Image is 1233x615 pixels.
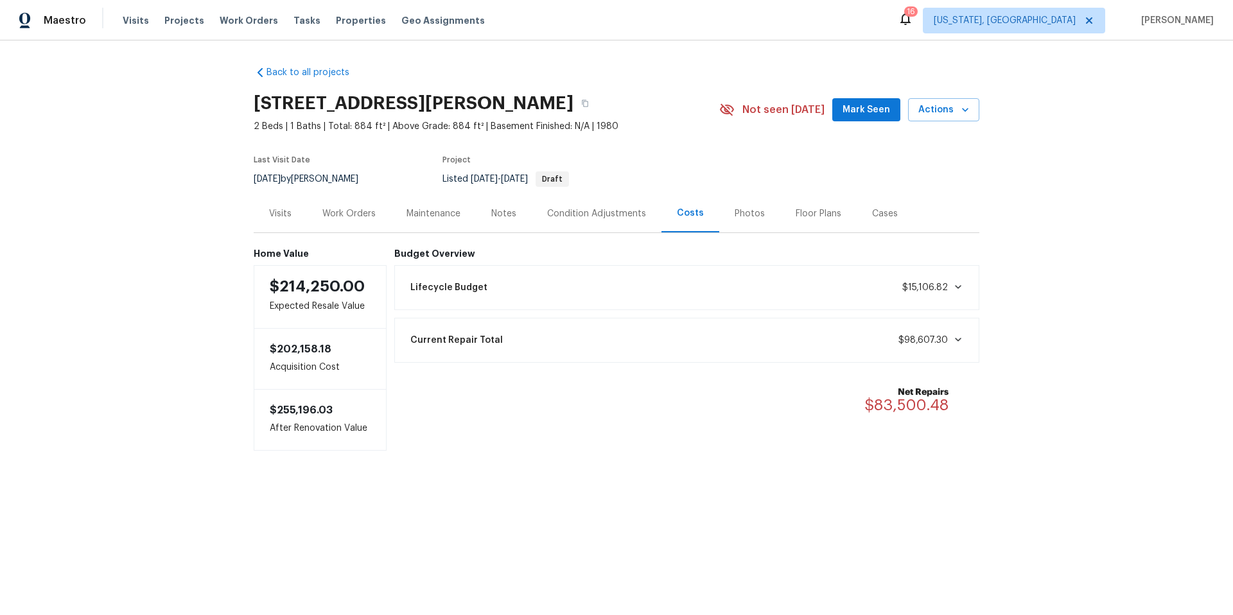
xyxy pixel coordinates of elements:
a: Back to all projects [254,66,377,79]
h6: Budget Overview [394,248,980,259]
span: Geo Assignments [401,14,485,27]
div: by [PERSON_NAME] [254,171,374,187]
span: $15,106.82 [902,283,948,292]
span: [PERSON_NAME] [1136,14,1214,27]
div: After Renovation Value [254,389,387,451]
span: Actions [918,102,969,118]
span: Work Orders [220,14,278,27]
span: Current Repair Total [410,334,503,347]
span: Maestro [44,14,86,27]
span: Last Visit Date [254,156,310,164]
button: Actions [908,98,979,122]
span: $83,500.48 [864,397,949,413]
span: - [471,175,528,184]
span: Properties [336,14,386,27]
span: Draft [537,175,568,183]
div: Condition Adjustments [547,207,646,220]
span: $214,250.00 [270,279,365,294]
div: Cases [872,207,898,220]
span: [DATE] [501,175,528,184]
span: $202,158.18 [270,344,331,354]
button: Copy Address [573,92,597,115]
span: Not seen [DATE] [742,103,825,116]
span: 2 Beds | 1 Baths | Total: 884 ft² | Above Grade: 884 ft² | Basement Finished: N/A | 1980 [254,120,719,133]
div: Visits [269,207,292,220]
h6: Home Value [254,248,387,259]
span: Project [442,156,471,164]
span: Mark Seen [843,102,890,118]
span: $98,607.30 [898,336,948,345]
span: [US_STATE], [GEOGRAPHIC_DATA] [934,14,1076,27]
div: Photos [735,207,765,220]
span: Listed [442,175,569,184]
div: Notes [491,207,516,220]
span: Tasks [293,16,320,25]
span: Projects [164,14,204,27]
span: $255,196.03 [270,405,333,415]
span: Lifecycle Budget [410,281,487,294]
span: [DATE] [471,175,498,184]
div: Expected Resale Value [254,265,387,329]
div: Work Orders [322,207,376,220]
span: [DATE] [254,175,281,184]
button: Mark Seen [832,98,900,122]
div: Costs [677,207,704,220]
b: Net Repairs [864,386,949,399]
div: 16 [907,5,915,18]
div: Acquisition Cost [254,329,387,389]
div: Floor Plans [796,207,841,220]
div: Maintenance [407,207,460,220]
span: Visits [123,14,149,27]
h2: [STREET_ADDRESS][PERSON_NAME] [254,97,573,110]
